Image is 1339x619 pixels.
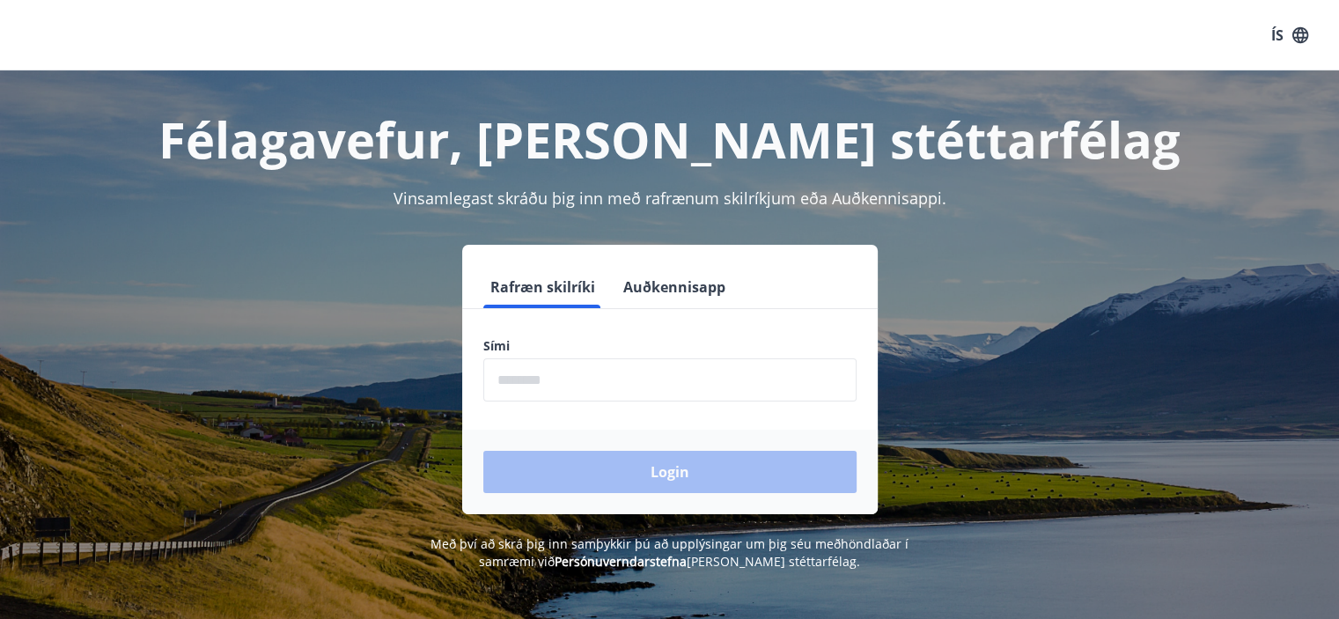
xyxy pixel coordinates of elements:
[430,535,909,570] span: Með því að skrá þig inn samþykkir þú að upplýsingar um þig séu meðhöndlaðar í samræmi við [PERSON...
[555,553,687,570] a: Persónuverndarstefna
[57,106,1283,173] h1: Félagavefur, [PERSON_NAME] stéttarfélag
[394,188,946,209] span: Vinsamlegast skráðu þig inn með rafrænum skilríkjum eða Auðkennisappi.
[483,266,602,308] button: Rafræn skilríki
[483,337,857,355] label: Sími
[1262,19,1318,51] button: ÍS
[616,266,732,308] button: Auðkennisapp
